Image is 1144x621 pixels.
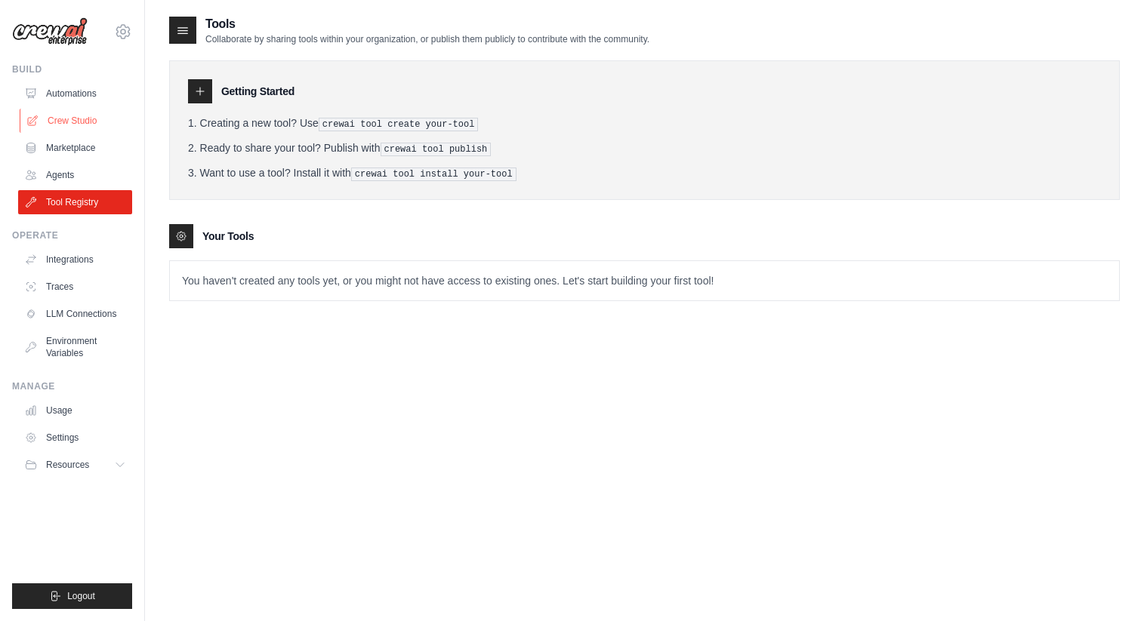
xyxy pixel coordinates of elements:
[221,84,294,99] h3: Getting Started
[205,15,649,33] h2: Tools
[205,33,649,45] p: Collaborate by sharing tools within your organization, or publish them publicly to contribute wit...
[46,459,89,471] span: Resources
[18,453,132,477] button: Resources
[67,590,95,602] span: Logout
[18,163,132,187] a: Agents
[18,302,132,326] a: LLM Connections
[351,168,516,181] pre: crewai tool install your-tool
[12,380,132,392] div: Manage
[18,81,132,106] a: Automations
[12,63,132,75] div: Build
[188,140,1101,156] li: Ready to share your tool? Publish with
[202,229,254,244] h3: Your Tools
[188,165,1101,181] li: Want to use a tool? Install it with
[188,115,1101,131] li: Creating a new tool? Use
[18,398,132,423] a: Usage
[18,426,132,450] a: Settings
[18,190,132,214] a: Tool Registry
[12,583,132,609] button: Logout
[18,329,132,365] a: Environment Variables
[20,109,134,133] a: Crew Studio
[381,143,492,156] pre: crewai tool publish
[170,261,1119,300] p: You haven't created any tools yet, or you might not have access to existing ones. Let's start bui...
[12,229,132,241] div: Operate
[18,247,132,272] a: Integrations
[18,275,132,299] a: Traces
[18,136,132,160] a: Marketplace
[12,17,88,46] img: Logo
[319,118,479,131] pre: crewai tool create your-tool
